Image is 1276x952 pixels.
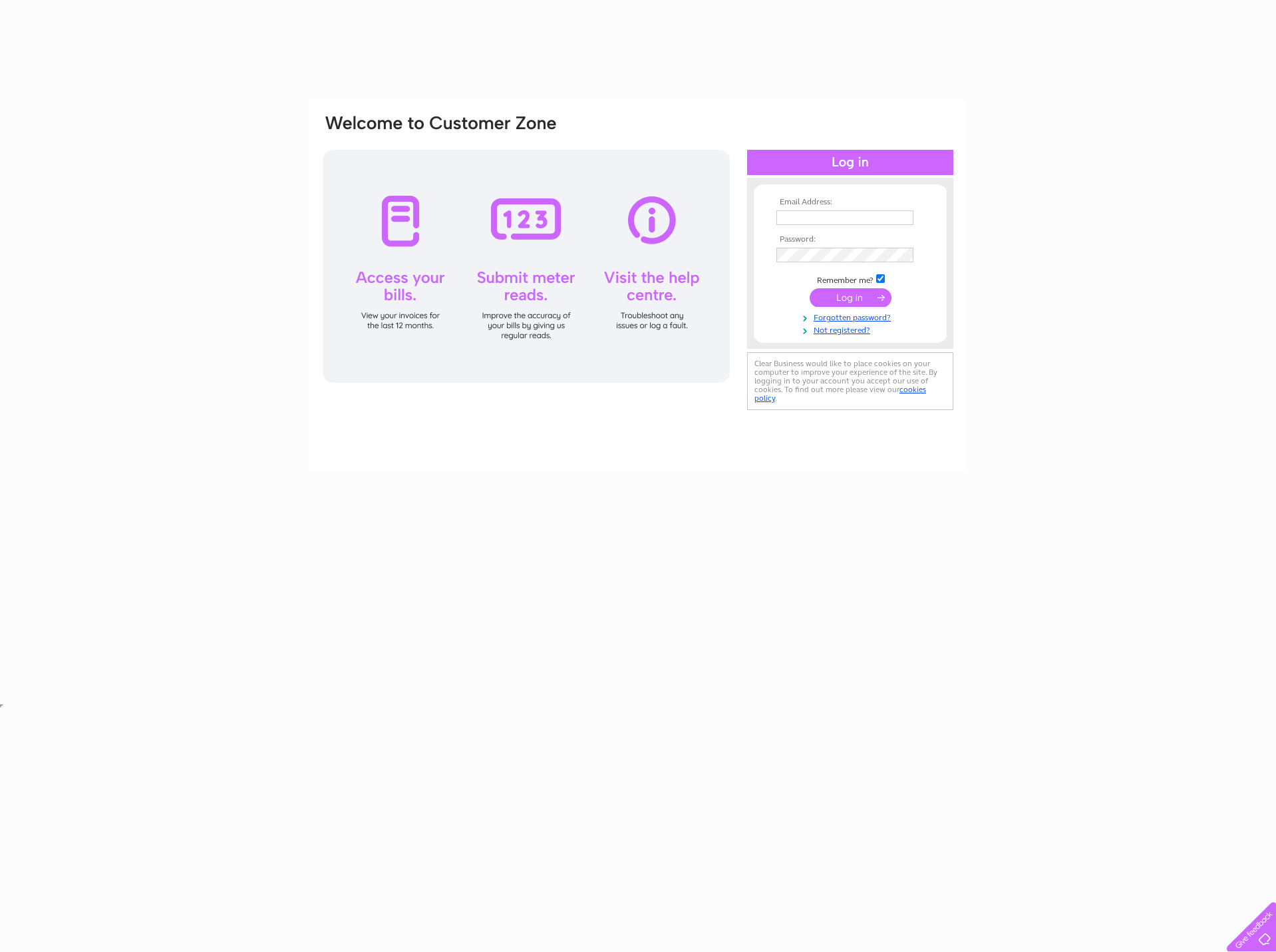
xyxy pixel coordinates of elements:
input: Submit [810,288,891,307]
a: Not registered? [776,323,927,336]
a: Forgotten password? [776,310,927,323]
th: Password: [773,235,927,244]
a: cookies policy [754,385,926,403]
th: Email Address: [773,198,927,207]
div: Clear Business would like to place cookies on your computer to improve your experience of the sit... [747,352,953,410]
td: Remember me? [773,272,927,286]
